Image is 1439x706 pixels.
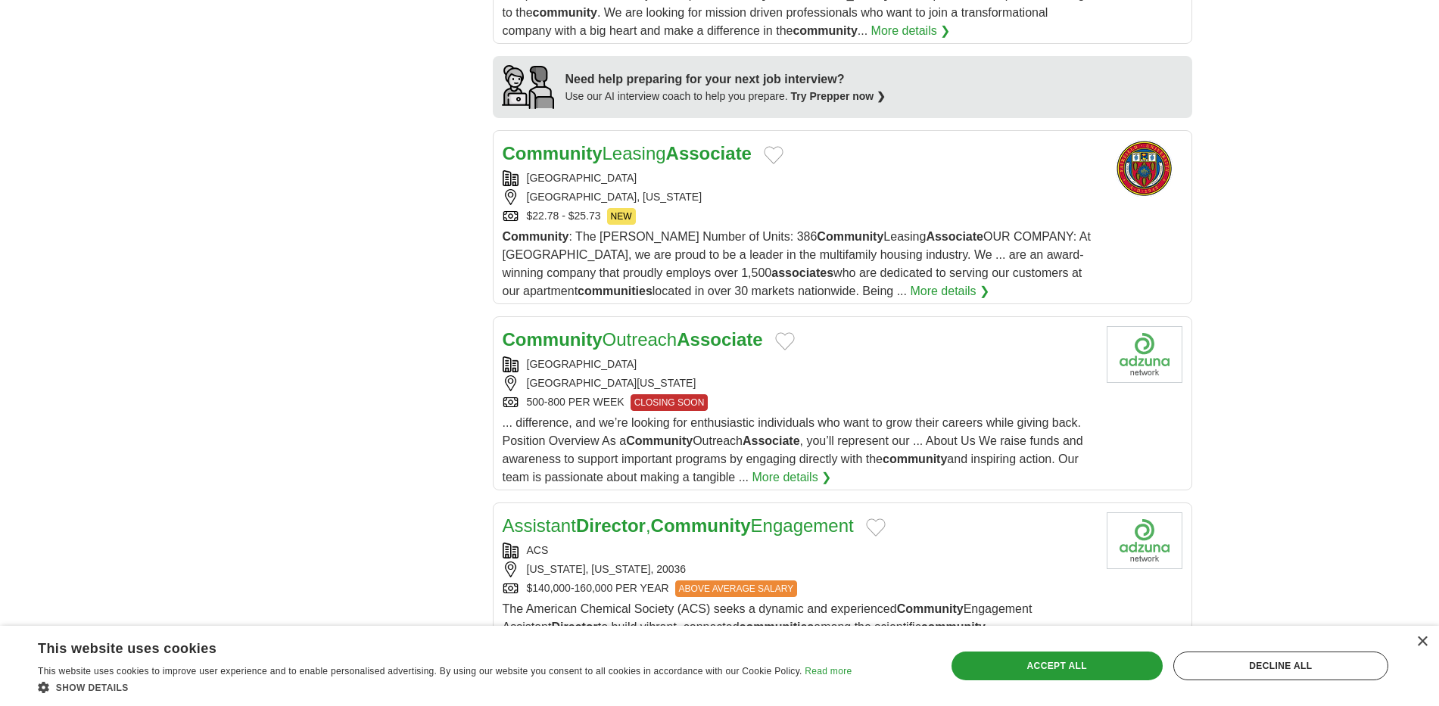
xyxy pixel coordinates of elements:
[503,416,1083,484] span: ... difference, and we’re looking for enthusiastic individuals who want to grow their careers whi...
[551,620,597,633] strong: Director
[793,24,857,37] strong: community
[578,285,653,297] strong: communities
[1107,140,1182,197] img: Fairfield University logo
[1416,636,1428,648] div: Close
[503,356,1095,372] div: [GEOGRAPHIC_DATA]
[503,580,1095,597] div: $140,000-160,000 PER YEAR
[503,329,603,350] strong: Community
[576,515,646,536] strong: Director
[503,515,854,536] a: AssistantDirector,CommunityEngagement
[666,143,752,163] strong: Associate
[677,329,762,350] strong: Associate
[871,22,951,40] a: More details ❯
[775,332,795,350] button: Add to favorite jobs
[817,230,883,243] strong: Community
[503,561,1095,577] div: [US_STATE], [US_STATE], 20036
[565,89,886,104] div: Use our AI interview coach to help you prepare.
[883,453,947,465] strong: community
[926,230,983,243] strong: Associate
[503,230,1091,297] span: : The [PERSON_NAME] Number of Units: 386 Leasing OUR COMPANY: At [GEOGRAPHIC_DATA], we are proud ...
[651,515,751,536] strong: Community
[527,544,549,556] a: ACS
[1107,512,1182,569] img: ACS Group logo
[952,652,1163,680] div: Accept all
[675,580,798,597] span: ABOVE AVERAGE SALARY
[1173,652,1388,680] div: Decline all
[897,602,964,615] strong: Community
[626,434,693,447] strong: Community
[1107,326,1182,383] img: Company logo
[740,620,814,633] strong: communities
[565,70,886,89] div: Need help preparing for your next job interview?
[921,620,986,633] strong: community
[38,666,802,676] span: This website uses cookies to improve user experience and to enable personalised advertising. By u...
[503,189,1095,205] div: [GEOGRAPHIC_DATA], [US_STATE]
[805,666,852,676] a: Read more, opens a new window
[503,375,1095,391] div: [GEOGRAPHIC_DATA][US_STATE]
[38,635,814,658] div: This website uses cookies
[38,680,852,695] div: Show details
[503,329,763,350] a: CommunityOutreachAssociate
[607,208,636,225] span: NEW
[743,434,800,447] strong: Associate
[764,146,783,164] button: Add to favorite jobs
[503,230,569,243] strong: Community
[503,602,1076,670] span: The American Chemical Society (ACS) seeks a dynamic and experienced Engagement Assistant to build...
[866,518,886,536] button: Add to favorite jobs
[527,172,637,184] a: [GEOGRAPHIC_DATA]
[56,683,129,693] span: Show details
[752,468,831,487] a: More details ❯
[503,143,603,163] strong: Community
[910,282,989,300] a: More details ❯
[791,90,886,102] a: Try Prepper now ❯
[631,394,709,411] span: CLOSING SOON
[503,143,752,163] a: CommunityLeasingAssociate
[503,394,1095,411] div: 500-800 PER WEEK
[533,6,597,19] strong: community
[503,208,1095,225] div: $22.78 - $25.73
[771,266,833,279] strong: associates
